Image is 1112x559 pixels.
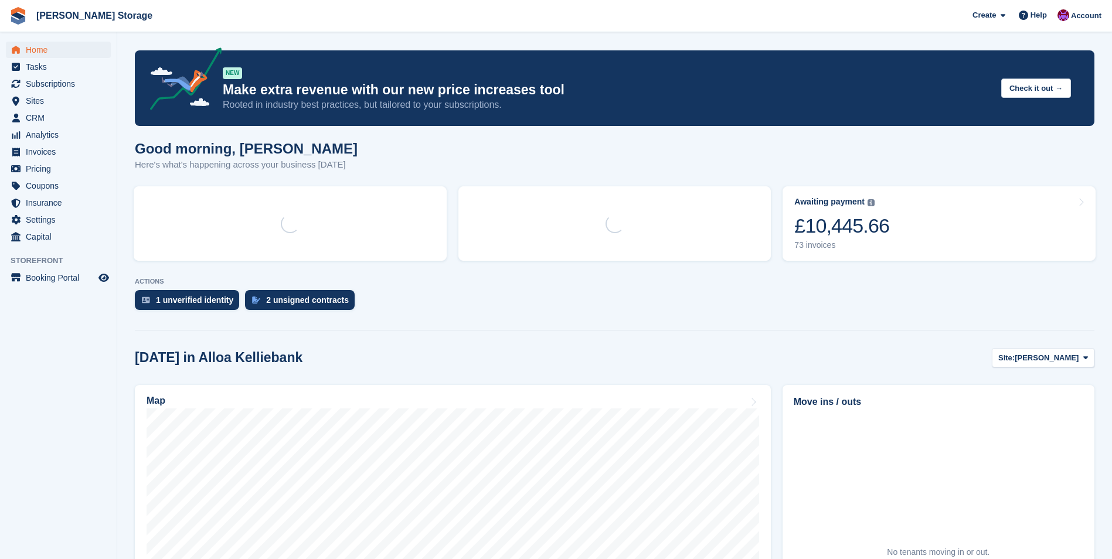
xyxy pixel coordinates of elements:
a: menu [6,93,111,109]
span: Subscriptions [26,76,96,92]
span: Home [26,42,96,58]
div: No tenants moving in or out. [887,546,989,558]
a: menu [6,59,111,75]
button: Site: [PERSON_NAME] [992,348,1094,367]
a: menu [6,195,111,211]
span: Help [1031,9,1047,21]
div: Awaiting payment [794,197,865,207]
button: Check it out → [1001,79,1071,98]
span: Settings [26,212,96,228]
img: price-adjustments-announcement-icon-8257ccfd72463d97f412b2fc003d46551f7dbcb40ab6d574587a9cd5c0d94... [140,47,222,114]
img: icon-info-grey-7440780725fd019a000dd9b08b2336e03edf1995a4989e88bcd33f0948082b44.svg [868,199,875,206]
span: [PERSON_NAME] [1015,352,1079,364]
p: Here's what's happening across your business [DATE] [135,158,358,172]
img: verify_identity-adf6edd0f0f0b5bbfe63781bf79b02c33cf7c696d77639b501bdc392416b5a36.svg [142,296,150,304]
span: Insurance [26,195,96,211]
a: menu [6,161,111,177]
a: menu [6,270,111,286]
a: menu [6,127,111,143]
span: Create [972,9,996,21]
span: Invoices [26,144,96,160]
a: [PERSON_NAME] Storage [32,6,157,25]
img: contract_signature_icon-13c848040528278c33f63329250d36e43548de30e8caae1d1a13099fd9432cc5.svg [252,296,260,304]
h2: Move ins / outs [794,395,1083,409]
span: Site: [998,352,1015,364]
div: 2 unsigned contracts [266,295,349,305]
img: Audra Whitelaw [1057,9,1069,21]
a: menu [6,229,111,245]
h2: Map [147,396,165,406]
img: stora-icon-8386f47178a22dfd0bd8f6a31ec36ba5ce8667c1dd55bd0f319d3a0aa187defe.svg [9,7,27,25]
div: 1 unverified identity [156,295,233,305]
span: Account [1071,10,1101,22]
a: Preview store [97,271,111,285]
div: NEW [223,67,242,79]
a: menu [6,212,111,228]
span: Storefront [11,255,117,267]
a: menu [6,76,111,92]
p: ACTIONS [135,278,1094,285]
a: 2 unsigned contracts [245,290,361,316]
span: Analytics [26,127,96,143]
p: Rooted in industry best practices, but tailored to your subscriptions. [223,98,992,111]
a: 1 unverified identity [135,290,245,316]
a: menu [6,144,111,160]
span: CRM [26,110,96,126]
span: Sites [26,93,96,109]
a: menu [6,42,111,58]
a: Awaiting payment £10,445.66 73 invoices [783,186,1096,261]
div: 73 invoices [794,240,889,250]
a: menu [6,110,111,126]
span: Coupons [26,178,96,194]
p: Make extra revenue with our new price increases tool [223,81,992,98]
span: Pricing [26,161,96,177]
span: Tasks [26,59,96,75]
h2: [DATE] in Alloa Kelliebank [135,350,302,366]
div: £10,445.66 [794,214,889,238]
span: Booking Portal [26,270,96,286]
span: Capital [26,229,96,245]
h1: Good morning, [PERSON_NAME] [135,141,358,156]
a: menu [6,178,111,194]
